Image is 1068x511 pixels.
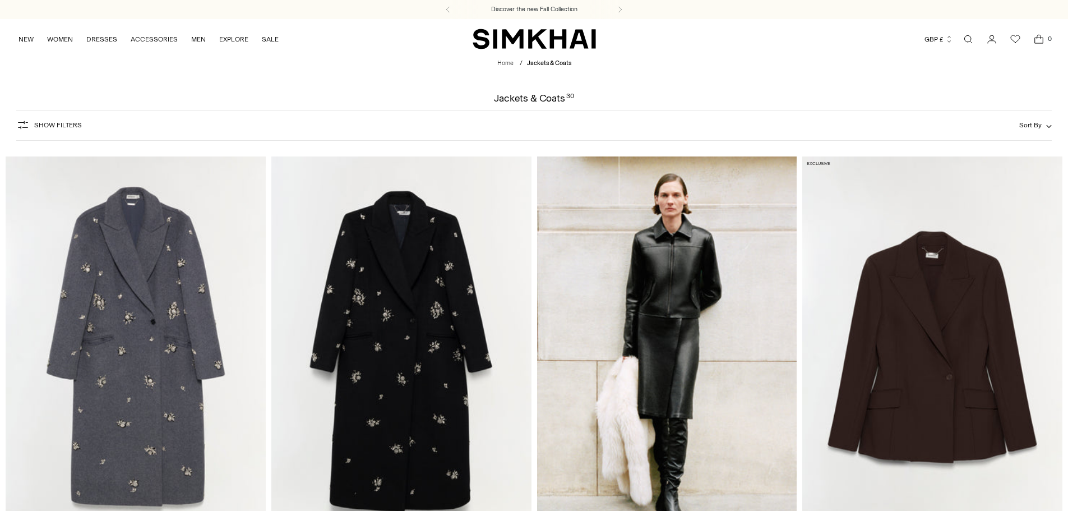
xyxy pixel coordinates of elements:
[47,27,73,52] a: WOMEN
[1044,34,1055,44] span: 0
[19,27,34,52] a: NEW
[262,27,279,52] a: SALE
[924,27,953,52] button: GBP £
[981,28,1003,50] a: Go to the account page
[1004,28,1027,50] a: Wishlist
[491,5,577,14] a: Discover the new Fall Collection
[1028,28,1050,50] a: Open cart modal
[1019,119,1052,131] button: Sort By
[494,93,574,103] h1: Jackets & Coats
[86,27,117,52] a: DRESSES
[497,59,514,67] a: Home
[191,27,206,52] a: MEN
[1019,121,1042,129] span: Sort By
[497,59,571,68] nav: breadcrumbs
[957,28,979,50] a: Open search modal
[527,59,571,67] span: Jackets & Coats
[520,59,523,68] div: /
[34,121,82,129] span: Show Filters
[219,27,248,52] a: EXPLORE
[566,93,574,103] div: 30
[16,116,82,134] button: Show Filters
[131,27,178,52] a: ACCESSORIES
[473,28,596,50] a: SIMKHAI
